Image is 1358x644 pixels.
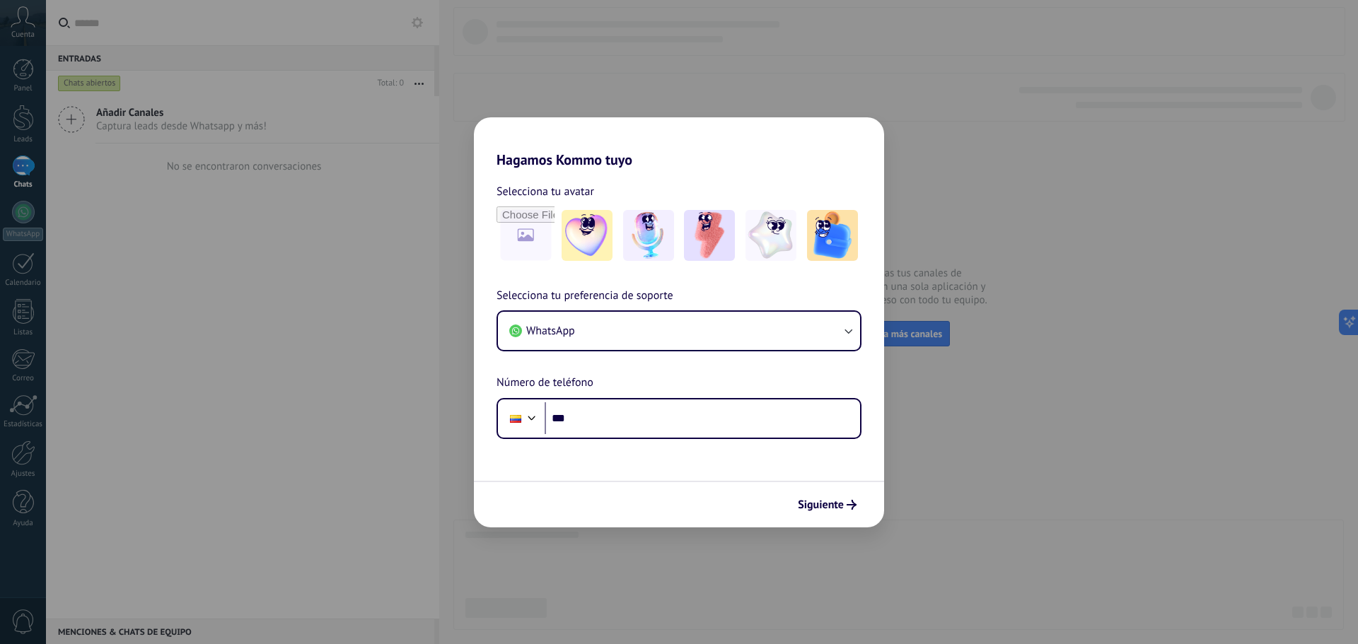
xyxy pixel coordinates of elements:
span: Siguiente [798,500,844,510]
span: Selecciona tu avatar [497,182,594,201]
button: Siguiente [791,493,863,517]
img: -3.jpeg [684,210,735,261]
div: Colombia: + 57 [502,404,529,433]
img: -4.jpeg [745,210,796,261]
h2: Hagamos Kommo tuyo [474,117,884,168]
span: Número de teléfono [497,374,593,392]
button: WhatsApp [498,312,860,350]
span: WhatsApp [526,324,575,338]
span: Selecciona tu preferencia de soporte [497,287,673,305]
img: -2.jpeg [623,210,674,261]
img: -1.jpeg [562,210,613,261]
img: -5.jpeg [807,210,858,261]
